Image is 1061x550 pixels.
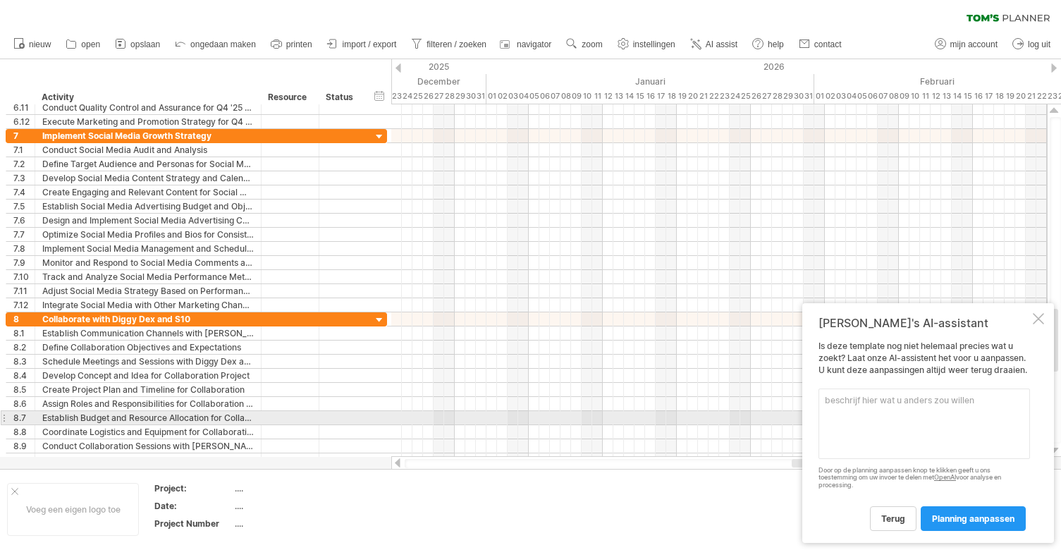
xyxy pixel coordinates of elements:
div: 8.3 [13,355,35,368]
div: vrijdag, 13 Februari 2026 [941,89,952,104]
div: 6.11 [13,101,35,114]
span: opslaan [130,39,160,49]
div: zondag, 18 Januari 2026 [666,89,677,104]
span: log uit [1028,39,1050,49]
div: Conduct Social Media Audit and Analysis [42,143,254,157]
div: 8.7 [13,411,35,424]
div: zondag, 15 Februari 2026 [962,89,973,104]
div: maandag, 2 Februari 2026 [825,89,835,104]
a: nieuw [10,35,55,54]
div: Adjust Social Media Strategy Based on Performance Data [42,284,254,298]
a: planning aanpassen [921,506,1026,531]
div: Is deze template nog niet helemaal precies wat u zoekt? Laat onze AI-assistent het voor u aanpass... [818,341,1030,530]
div: dinsdag, 23 December 2025 [391,89,402,104]
div: 8 [13,312,35,326]
span: nieuw [29,39,51,49]
a: filteren / zoeken [407,35,491,54]
div: maandag, 9 Februari 2026 [899,89,909,104]
div: Design and Implement Social Media Advertising Campaigns [42,214,254,227]
div: 7.5 [13,200,35,213]
a: ongedaan maken [171,35,260,54]
div: .... [235,518,353,530]
div: dinsdag, 10 Februari 2026 [909,89,920,104]
div: maandag, 29 December 2025 [455,89,465,104]
div: zaterdag, 10 Januari 2026 [582,89,592,104]
div: zaterdag, 14 Februari 2026 [952,89,962,104]
div: donderdag, 19 Februari 2026 [1005,89,1015,104]
div: zondag, 8 Februari 2026 [888,89,899,104]
div: woensdag, 7 Januari 2026 [550,89,560,104]
a: navigator [498,35,556,54]
div: donderdag, 5 Februari 2026 [857,89,867,104]
div: zaterdag, 7 Februari 2026 [878,89,888,104]
a: contact [795,35,846,54]
div: dinsdag, 30 December 2025 [465,89,476,104]
div: 8.1 [13,326,35,340]
div: vrijdag, 2 Januari 2026 [497,89,508,104]
div: vrijdag, 23 Januari 2026 [719,89,730,104]
div: 7.10 [13,270,35,283]
div: 8.6 [13,397,35,410]
div: donderdag, 25 December 2025 [412,89,423,104]
div: 7 [13,129,35,142]
div: 8.4 [13,369,35,382]
div: 8.8 [13,425,35,439]
div: [PERSON_NAME]'s AI-assistant [818,316,1030,330]
div: Coordinate Logistics and Equipment for Collaboration Sessions [42,425,254,439]
div: Establish Communication Channels with [PERSON_NAME] and S10 [42,326,254,340]
div: Implement Social Media Management and Scheduling Tools [42,242,254,255]
a: terug [870,506,916,531]
div: 7.12 [13,298,35,312]
div: 7.8 [13,242,35,255]
a: instellingen [614,35,680,54]
a: printen [267,35,317,54]
div: zaterdag, 27 December 2025 [434,89,444,104]
div: Track and Analyze Social Media Performance Metrics [42,270,254,283]
div: maandag, 5 Januari 2026 [529,89,539,104]
div: maandag, 16 Februari 2026 [973,89,983,104]
div: Collaborate with Diggy Dex and S10 [42,312,254,326]
div: zondag, 25 Januari 2026 [740,89,751,104]
div: dinsdag, 17 Februari 2026 [983,89,994,104]
span: planning aanpassen [932,513,1014,524]
div: vrijdag, 30 Januari 2026 [793,89,804,104]
div: zondag, 1 Februari 2026 [814,89,825,104]
div: Establish Budget and Resource Allocation for Collaboration [42,411,254,424]
span: instellingen [633,39,675,49]
div: Create Engaging and Relevant Content for Social Media Platforms [42,185,254,199]
div: vrijdag, 26 December 2025 [423,89,434,104]
a: mijn account [931,35,1002,54]
div: Date: [154,500,232,512]
div: .... [235,500,353,512]
div: maandag, 12 Januari 2026 [603,89,613,104]
div: vrijdag, 9 Januari 2026 [571,89,582,104]
div: dinsdag, 20 Januari 2026 [687,89,698,104]
div: woensdag, 21 Januari 2026 [698,89,709,104]
div: .... [235,482,353,494]
span: zoom [582,39,602,49]
div: Januari 2026 [486,74,814,89]
div: donderdag, 15 Januari 2026 [634,89,645,104]
div: Define Target Audience and Personas for Social Media [42,157,254,171]
span: contact [814,39,842,49]
div: Conduct Quality Control and Assurance for Q4 '25 Single Release [42,101,254,114]
div: Project Number [154,518,232,530]
div: Project: [154,482,232,494]
div: Create Project Plan and Timeline for Collaboration [42,383,254,396]
div: 7.3 [13,171,35,185]
div: Activity [42,90,253,104]
div: 7.9 [13,256,35,269]
div: woensdag, 24 December 2025 [402,89,412,104]
div: Optimize Social Media Profiles and Bios for Consistency [42,228,254,241]
a: zoom [563,35,606,54]
div: woensdag, 31 December 2025 [476,89,486,104]
div: dinsdag, 6 Januari 2026 [539,89,550,104]
div: Voeg een eigen logo toe [7,483,139,536]
div: woensdag, 4 Februari 2026 [846,89,857,104]
span: ongedaan maken [190,39,256,49]
div: dinsdag, 3 Februari 2026 [835,89,846,104]
span: mijn account [950,39,998,49]
div: 6.12 [13,115,35,128]
div: Conduct Collaboration Sessions with [PERSON_NAME] and S10 [42,439,254,453]
div: 7.1 [13,143,35,157]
